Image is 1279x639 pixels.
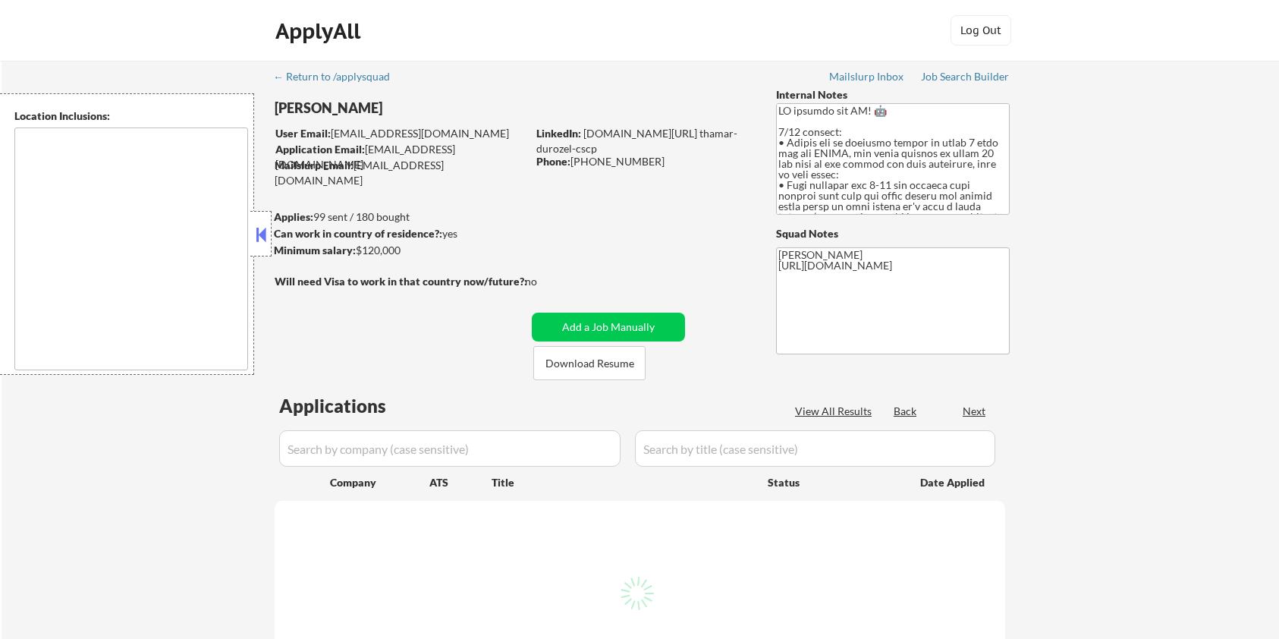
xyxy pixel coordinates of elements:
[768,468,898,496] div: Status
[829,71,905,86] a: Mailslurp Inbox
[795,404,876,419] div: View All Results
[273,71,404,86] a: ← Return to /applysquad
[275,275,527,288] strong: Will need Visa to work in that country now/future?:
[536,155,570,168] strong: Phone:
[274,244,356,257] strong: Minimum salary:
[275,158,526,187] div: [EMAIL_ADDRESS][DOMAIN_NAME]
[275,143,365,156] strong: Application Email:
[963,404,987,419] div: Next
[635,430,995,467] input: Search by title (case sensitive)
[492,475,753,490] div: Title
[921,71,1010,82] div: Job Search Builder
[829,71,905,82] div: Mailslurp Inbox
[525,274,568,289] div: no
[274,210,313,223] strong: Applies:
[536,127,581,140] strong: LinkedIn:
[330,475,429,490] div: Company
[279,397,429,415] div: Applications
[275,127,331,140] strong: User Email:
[429,475,492,490] div: ATS
[776,226,1010,241] div: Squad Notes
[274,209,526,225] div: 99 sent / 180 bought
[275,159,354,172] strong: Mailslurp Email:
[274,227,442,240] strong: Can work in country of residence?:
[536,127,737,155] a: [DOMAIN_NAME][URL] thamar-durozel-cscp
[275,142,526,172] div: [EMAIL_ADDRESS][DOMAIN_NAME]
[920,475,987,490] div: Date Applied
[273,71,404,82] div: ← Return to /applysquad
[274,226,522,241] div: yes
[14,109,248,124] div: Location Inclusions:
[275,18,365,44] div: ApplyAll
[275,99,586,118] div: [PERSON_NAME]
[776,87,1010,102] div: Internal Notes
[894,404,918,419] div: Back
[533,346,646,380] button: Download Resume
[274,243,526,258] div: $120,000
[532,313,685,342] button: Add a Job Manually
[536,154,751,169] div: [PHONE_NUMBER]
[951,15,1011,46] button: Log Out
[279,430,621,467] input: Search by company (case sensitive)
[275,126,526,141] div: [EMAIL_ADDRESS][DOMAIN_NAME]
